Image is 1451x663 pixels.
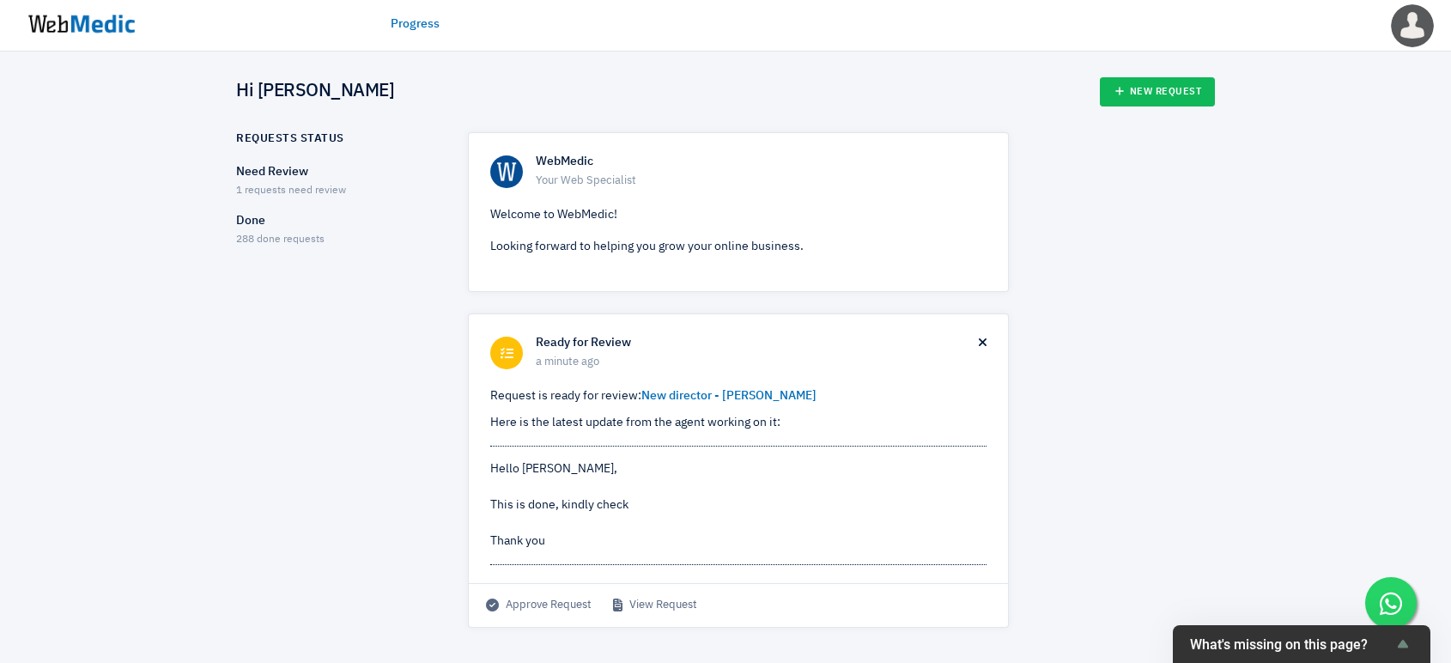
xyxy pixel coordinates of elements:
h6: Requests Status [236,132,344,146]
a: View Request [613,597,697,614]
p: Need Review [236,163,438,181]
p: Welcome to WebMedic! [490,206,987,224]
span: 1 requests need review [236,186,346,196]
h6: Ready for Review [536,336,979,351]
p: Request is ready for review: [490,387,987,405]
p: Here is the latest update from the agent working on it: [490,414,987,432]
h6: WebMedic [536,155,987,170]
h4: Hi [PERSON_NAME] [236,81,394,103]
span: 288 done requests [236,234,325,245]
div: Hello [PERSON_NAME], This is done, kindly check Thank you [490,460,987,550]
p: Looking forward to helping you grow your online business. [490,238,987,256]
span: Your Web Specialist [536,173,987,190]
a: New Request [1100,77,1216,106]
a: Progress [391,15,440,33]
button: Show survey - What's missing on this page? [1190,634,1413,654]
a: New director - [PERSON_NAME] [641,390,817,402]
span: Approve Request [486,597,592,614]
p: Done [236,212,438,230]
span: a minute ago [536,354,979,371]
span: What's missing on this page? [1190,636,1393,653]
